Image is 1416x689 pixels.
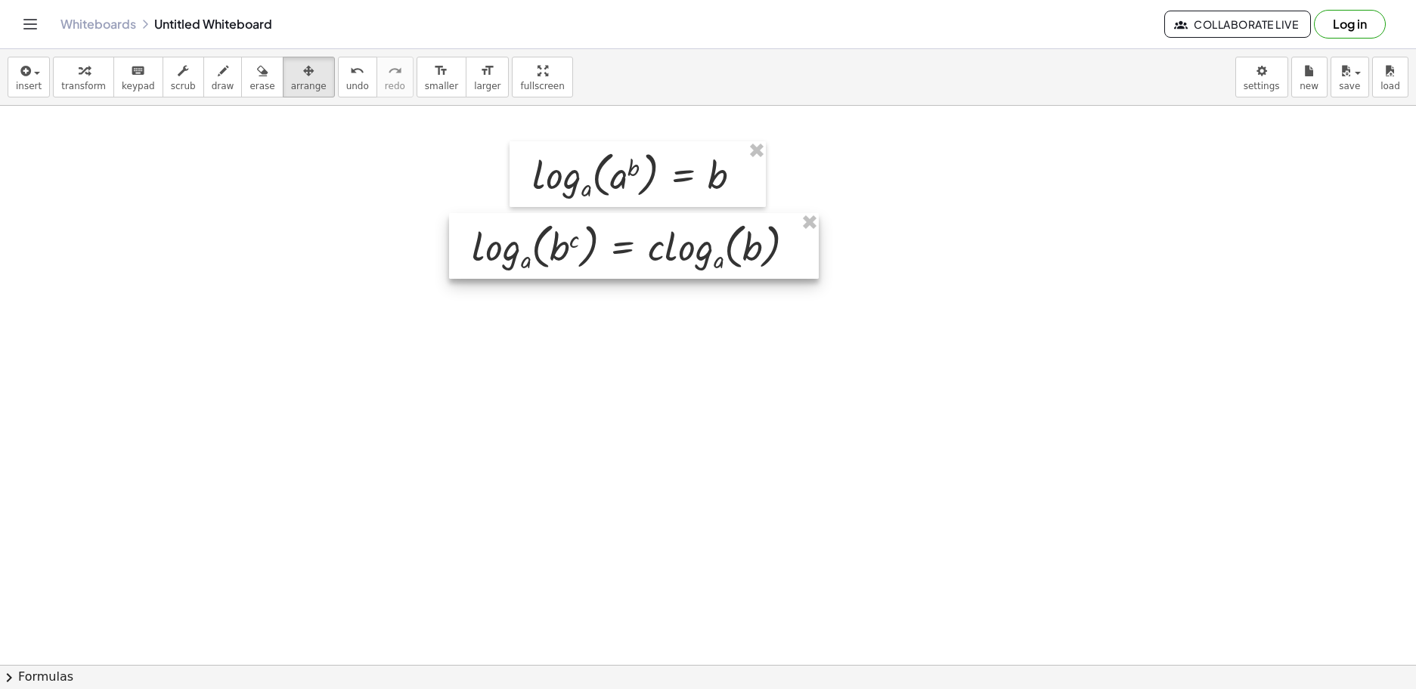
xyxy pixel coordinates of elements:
[512,57,572,97] button: fullscreen
[171,81,196,91] span: scrub
[376,57,414,97] button: redoredo
[163,57,204,97] button: scrub
[212,81,234,91] span: draw
[1372,57,1408,97] button: load
[338,57,377,97] button: undoundo
[1339,81,1360,91] span: save
[283,57,335,97] button: arrange
[1235,57,1288,97] button: settings
[249,81,274,91] span: erase
[388,62,402,80] i: redo
[434,62,448,80] i: format_size
[16,81,42,91] span: insert
[1244,81,1280,91] span: settings
[131,62,145,80] i: keyboard
[18,12,42,36] button: Toggle navigation
[241,57,283,97] button: erase
[122,81,155,91] span: keypad
[466,57,509,97] button: format_sizelarger
[1331,57,1369,97] button: save
[385,81,405,91] span: redo
[1177,17,1298,31] span: Collaborate Live
[1300,81,1318,91] span: new
[61,81,106,91] span: transform
[60,17,136,32] a: Whiteboards
[1380,81,1400,91] span: load
[113,57,163,97] button: keyboardkeypad
[417,57,466,97] button: format_sizesmaller
[350,62,364,80] i: undo
[520,81,564,91] span: fullscreen
[425,81,458,91] span: smaller
[480,62,494,80] i: format_size
[53,57,114,97] button: transform
[8,57,50,97] button: insert
[1164,11,1311,38] button: Collaborate Live
[1291,57,1328,97] button: new
[203,57,243,97] button: draw
[346,81,369,91] span: undo
[474,81,500,91] span: larger
[291,81,327,91] span: arrange
[1314,10,1386,39] button: Log in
